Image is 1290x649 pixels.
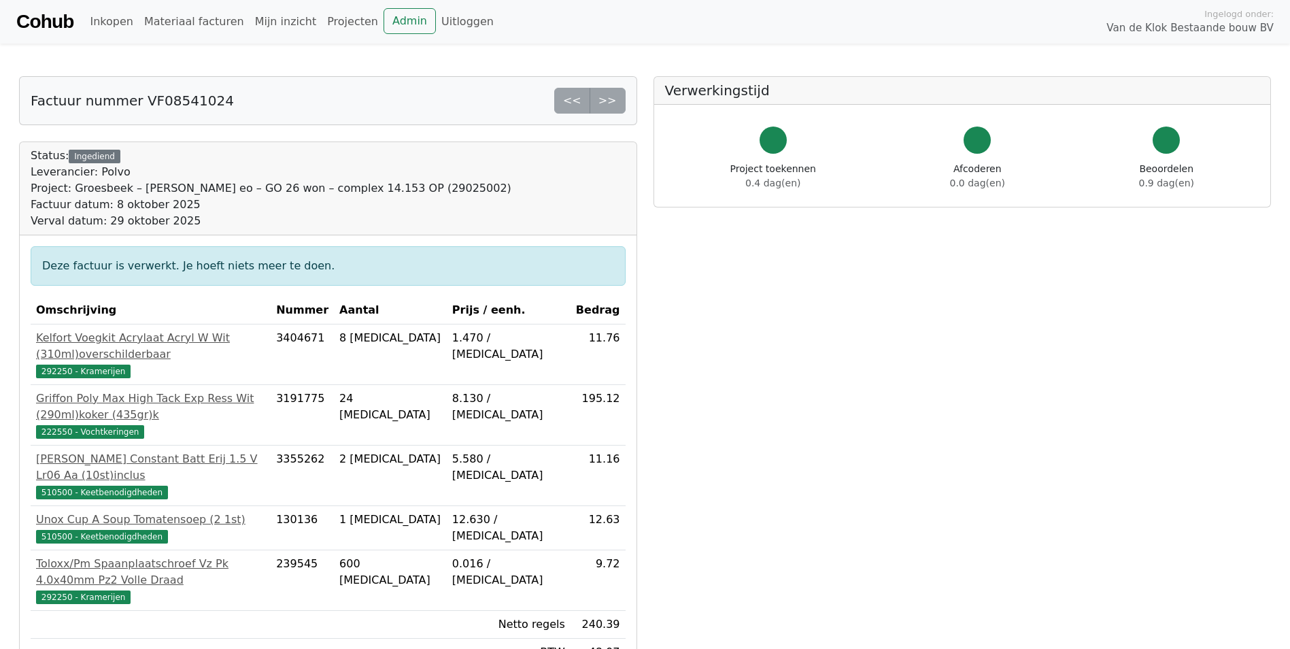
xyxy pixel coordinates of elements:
span: 292250 - Kramerijen [36,590,131,604]
th: Omschrijving [31,297,271,324]
a: Unox Cup A Soup Tomatensoep (2 1st)510500 - Keetbenodigdheden [36,512,265,544]
td: 240.39 [571,611,626,639]
a: [PERSON_NAME] Constant Batt Erij 1.5 V Lr06 Aa (10st)inclus510500 - Keetbenodigdheden [36,451,265,500]
div: Status: [31,148,511,229]
th: Prijs / eenh. [447,297,571,324]
td: 9.72 [571,550,626,611]
div: Ingediend [69,150,120,163]
a: Inkopen [84,8,138,35]
div: 2 [MEDICAL_DATA] [339,451,441,467]
div: Unox Cup A Soup Tomatensoep (2 1st) [36,512,265,528]
div: Verval datum: 29 oktober 2025 [31,213,511,229]
td: 12.63 [571,506,626,550]
div: 0.016 / [MEDICAL_DATA] [452,556,565,588]
a: Projecten [322,8,384,35]
div: Afcoderen [950,162,1005,190]
a: Admin [384,8,436,34]
td: 11.76 [571,324,626,385]
span: 510500 - Keetbenodigdheden [36,486,168,499]
a: Griffon Poly Max High Tack Exp Ress Wit (290ml)koker (435gr)k222550 - Vochtkeringen [36,390,265,439]
td: 239545 [271,550,334,611]
td: 11.16 [571,446,626,506]
div: 8 [MEDICAL_DATA] [339,330,441,346]
div: Deze factuur is verwerkt. Je hoeft niets meer te doen. [31,246,626,286]
a: Toloxx/Pm Spaanplaatschroef Vz Pk 4.0x40mm Pz2 Volle Draad292250 - Kramerijen [36,556,265,605]
span: 510500 - Keetbenodigdheden [36,530,168,544]
span: Ingelogd onder: [1204,7,1274,20]
div: 1 [MEDICAL_DATA] [339,512,441,528]
td: 130136 [271,506,334,550]
div: [PERSON_NAME] Constant Batt Erij 1.5 V Lr06 Aa (10st)inclus [36,451,265,484]
div: 5.580 / [MEDICAL_DATA] [452,451,565,484]
a: Mijn inzicht [250,8,322,35]
span: 0.4 dag(en) [745,178,800,188]
th: Nummer [271,297,334,324]
div: 600 [MEDICAL_DATA] [339,556,441,588]
div: 12.630 / [MEDICAL_DATA] [452,512,565,544]
div: 24 [MEDICAL_DATA] [339,390,441,423]
h5: Verwerkingstijd [665,82,1260,99]
td: 3355262 [271,446,334,506]
div: 8.130 / [MEDICAL_DATA] [452,390,565,423]
div: Kelfort Voegkit Acrylaat Acryl W Wit (310ml)overschilderbaar [36,330,265,363]
div: Beoordelen [1139,162,1194,190]
div: Project: Groesbeek – [PERSON_NAME] eo – GO 26 won – complex 14.153 OP (29025002) [31,180,511,197]
td: Netto regels [447,611,571,639]
div: 1.470 / [MEDICAL_DATA] [452,330,565,363]
td: 3191775 [271,385,334,446]
a: Materiaal facturen [139,8,250,35]
h5: Factuur nummer VF08541024 [31,93,234,109]
td: 195.12 [571,385,626,446]
a: Uitloggen [436,8,499,35]
a: Kelfort Voegkit Acrylaat Acryl W Wit (310ml)overschilderbaar292250 - Kramerijen [36,330,265,379]
div: Griffon Poly Max High Tack Exp Ress Wit (290ml)koker (435gr)k [36,390,265,423]
span: 0.9 dag(en) [1139,178,1194,188]
th: Aantal [334,297,447,324]
th: Bedrag [571,297,626,324]
div: Factuur datum: 8 oktober 2025 [31,197,511,213]
span: Van de Klok Bestaande bouw BV [1106,20,1274,36]
td: 3404671 [271,324,334,385]
div: Project toekennen [730,162,816,190]
div: Leverancier: Polvo [31,164,511,180]
a: Cohub [16,5,73,38]
span: 0.0 dag(en) [950,178,1005,188]
div: Toloxx/Pm Spaanplaatschroef Vz Pk 4.0x40mm Pz2 Volle Draad [36,556,265,588]
span: 222550 - Vochtkeringen [36,425,144,439]
span: 292250 - Kramerijen [36,365,131,378]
